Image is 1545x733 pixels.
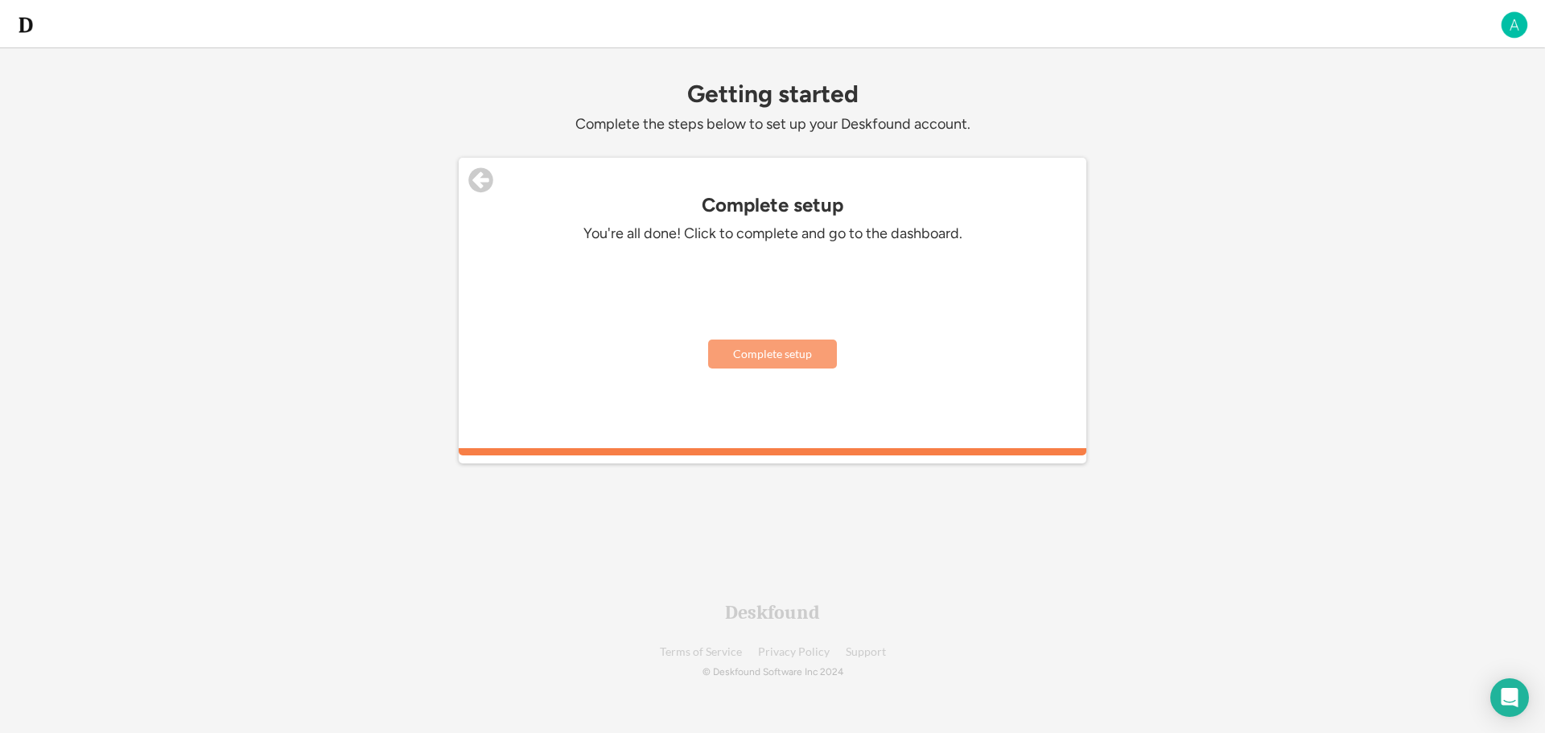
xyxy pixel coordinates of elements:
img: d-whitebg.png [16,15,35,35]
div: Complete the steps below to set up your Deskfound account. [459,115,1086,134]
div: Complete setup [459,194,1086,216]
div: You're all done! Click to complete and go to the dashboard. [531,224,1014,243]
div: Open Intercom Messenger [1490,678,1529,717]
a: Terms of Service [660,646,742,658]
div: Deskfound [725,603,820,622]
div: 100% [462,448,1083,455]
a: Privacy Policy [758,646,830,658]
a: Support [846,646,886,658]
img: A.png [1500,10,1529,39]
div: Getting started [459,80,1086,107]
button: Complete setup [708,340,837,369]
